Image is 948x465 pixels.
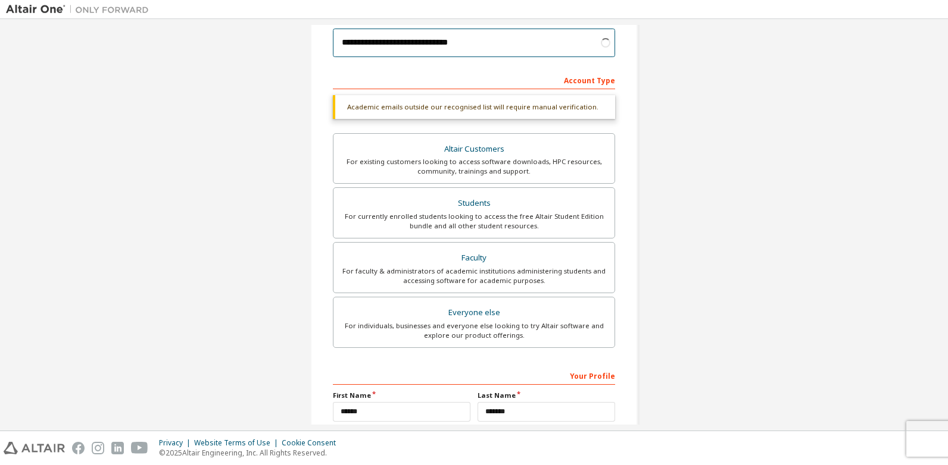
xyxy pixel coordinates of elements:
[341,321,607,340] div: For individuals, businesses and everyone else looking to try Altair software and explore our prod...
[194,438,282,448] div: Website Terms of Use
[341,304,607,321] div: Everyone else
[4,442,65,454] img: altair_logo.svg
[131,442,148,454] img: youtube.svg
[341,195,607,212] div: Students
[341,250,607,266] div: Faculty
[92,442,104,454] img: instagram.svg
[341,141,607,158] div: Altair Customers
[341,212,607,231] div: For currently enrolled students looking to access the free Altair Student Edition bundle and all ...
[333,391,470,400] label: First Name
[111,442,124,454] img: linkedin.svg
[6,4,155,15] img: Altair One
[333,70,615,89] div: Account Type
[333,95,615,119] div: Academic emails outside our recognised list will require manual verification.
[159,448,343,458] p: © 2025 Altair Engineering, Inc. All Rights Reserved.
[159,438,194,448] div: Privacy
[282,438,343,448] div: Cookie Consent
[478,391,615,400] label: Last Name
[72,442,85,454] img: facebook.svg
[341,266,607,285] div: For faculty & administrators of academic institutions administering students and accessing softwa...
[341,157,607,176] div: For existing customers looking to access software downloads, HPC resources, community, trainings ...
[333,366,615,385] div: Your Profile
